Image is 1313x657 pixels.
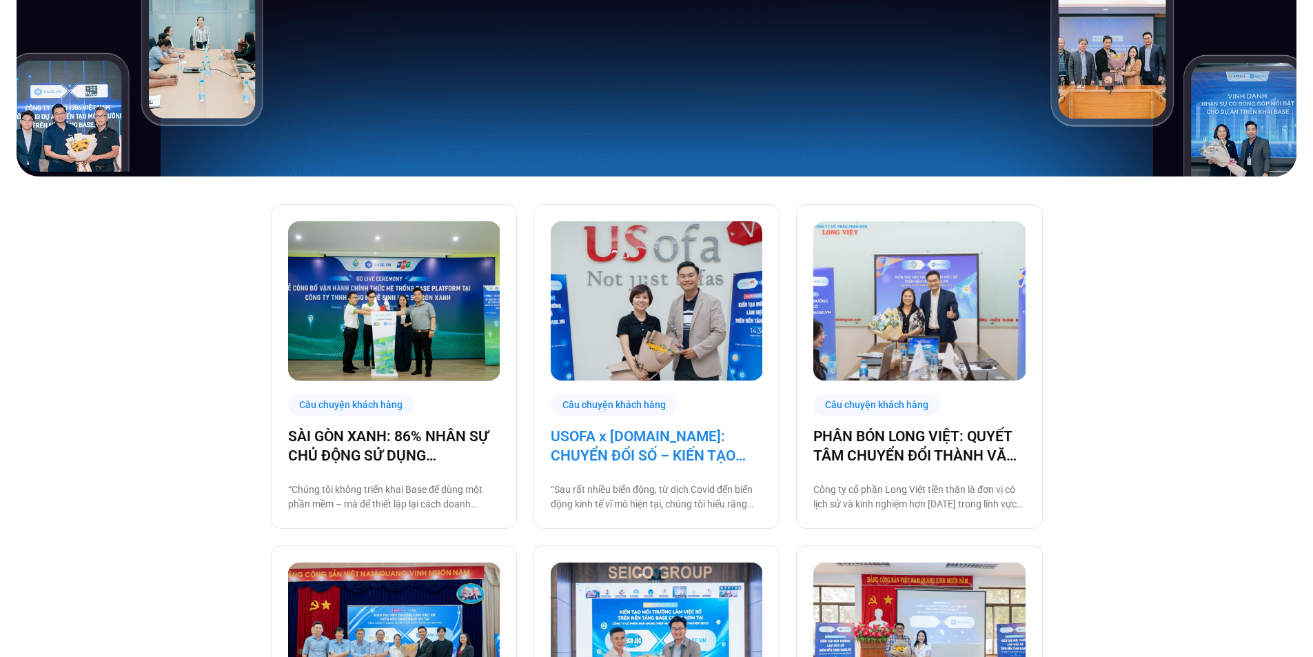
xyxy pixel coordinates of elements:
[551,483,762,512] p: “Sau rất nhiều biến động, từ dịch Covid đến biến động kinh tế vĩ mô hiện tại, chúng tôi hiểu rằng...
[288,427,500,465] a: SÀI GÒN XANH: 86% NHÂN SỰ CHỦ ĐỘNG SỬ DỤNG [DOMAIN_NAME], ĐẶT NỀN MÓNG CHO MỘT HỆ SINH THÁI SỐ HO...
[551,394,678,416] div: Câu chuyện khách hàng
[813,394,940,416] div: Câu chuyện khách hàng
[288,394,415,416] div: Câu chuyện khách hàng
[551,427,762,465] a: USOFA x [DOMAIN_NAME]: CHUYỂN ĐỔI SỐ – KIẾN TẠO NỘI LỰC CHINH PHỤC THỊ TRƯỜNG QUỐC TẾ
[288,483,500,512] p: “Chúng tôi không triển khai Base để dùng một phần mềm – mà để thiết lập lại cách doanh nghiệp này...
[813,427,1025,465] a: PHÂN BÓN LONG VIỆT: QUYẾT TÂM CHUYỂN ĐỔI THÀNH VĂN PHÒNG SỐ, GIẢM CÁC THỦ TỤC GIẤY TỜ
[813,483,1025,512] p: Công ty cổ phần Long Việt tiền thân là đơn vị có lịch sử và kinh nghiệm hơn [DATE] trong lĩnh vực...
